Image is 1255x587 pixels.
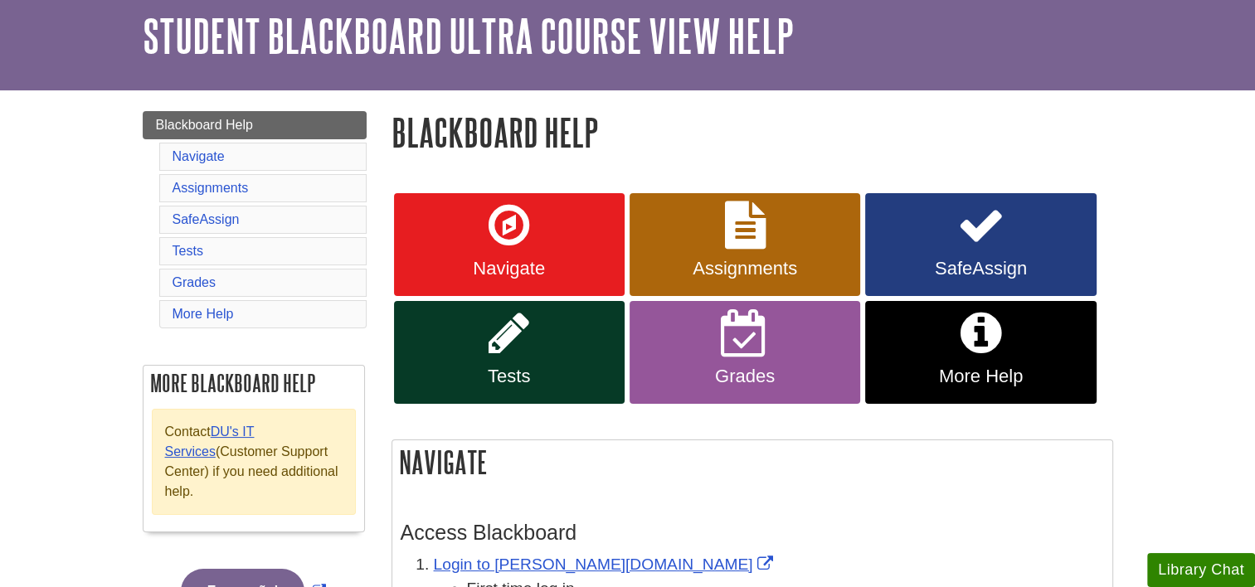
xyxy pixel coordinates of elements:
a: Blackboard Help [143,111,367,139]
a: SafeAssign [173,212,240,226]
h1: Blackboard Help [392,111,1113,153]
a: Navigate [394,193,625,296]
span: Tests [406,366,612,387]
a: Grades [630,301,860,404]
a: More Help [173,307,234,321]
button: Library Chat [1147,553,1255,587]
a: SafeAssign [865,193,1096,296]
a: Tests [173,244,203,258]
a: More Help [865,301,1096,404]
span: More Help [878,366,1083,387]
a: Grades [173,275,216,289]
a: Assignments [173,181,249,195]
span: Grades [642,366,848,387]
a: Link opens in new window [434,555,777,573]
span: Blackboard Help [156,118,253,132]
div: Contact (Customer Support Center) if you need additional help. [152,409,356,515]
span: SafeAssign [878,258,1083,279]
a: Student Blackboard Ultra Course View Help [143,10,794,61]
h2: More Blackboard Help [143,366,364,400]
span: Navigate [406,258,612,279]
h2: Navigate [392,440,1112,484]
span: Assignments [642,258,848,279]
h3: Access Blackboard [401,521,1104,545]
a: Tests [394,301,625,404]
a: Assignments [630,193,860,296]
a: Navigate [173,149,225,163]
